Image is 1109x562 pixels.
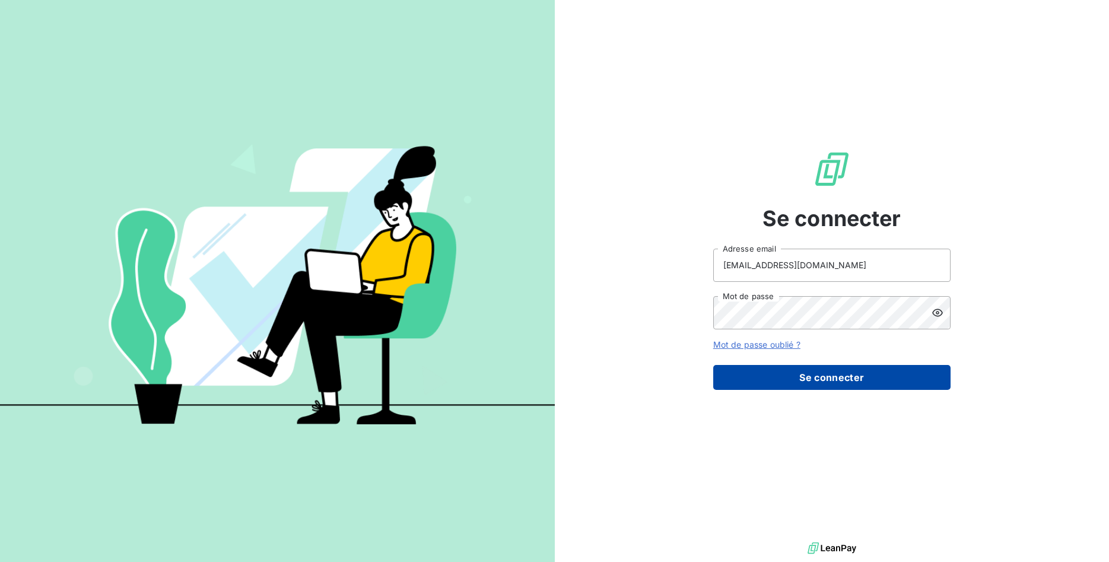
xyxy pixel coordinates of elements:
[762,202,901,234] span: Se connecter
[713,249,951,282] input: placeholder
[713,365,951,390] button: Se connecter
[813,150,851,188] img: Logo LeanPay
[713,339,800,350] a: Mot de passe oublié ?
[808,539,856,557] img: logo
